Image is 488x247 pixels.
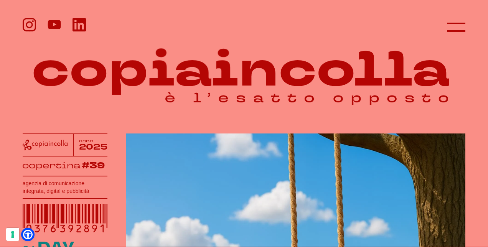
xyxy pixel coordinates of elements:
tspan: anno [79,138,94,144]
tspan: 2025 [79,142,108,153]
h1: agenzia di comunicazione integrata, digital e pubblicità [23,179,107,195]
a: Open Accessibility Menu [23,230,33,239]
button: Le tue preferenze relative al consenso per le tecnologie di tracciamento [6,228,19,241]
tspan: copertina [22,160,82,171]
tspan: #39 [83,159,107,172]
